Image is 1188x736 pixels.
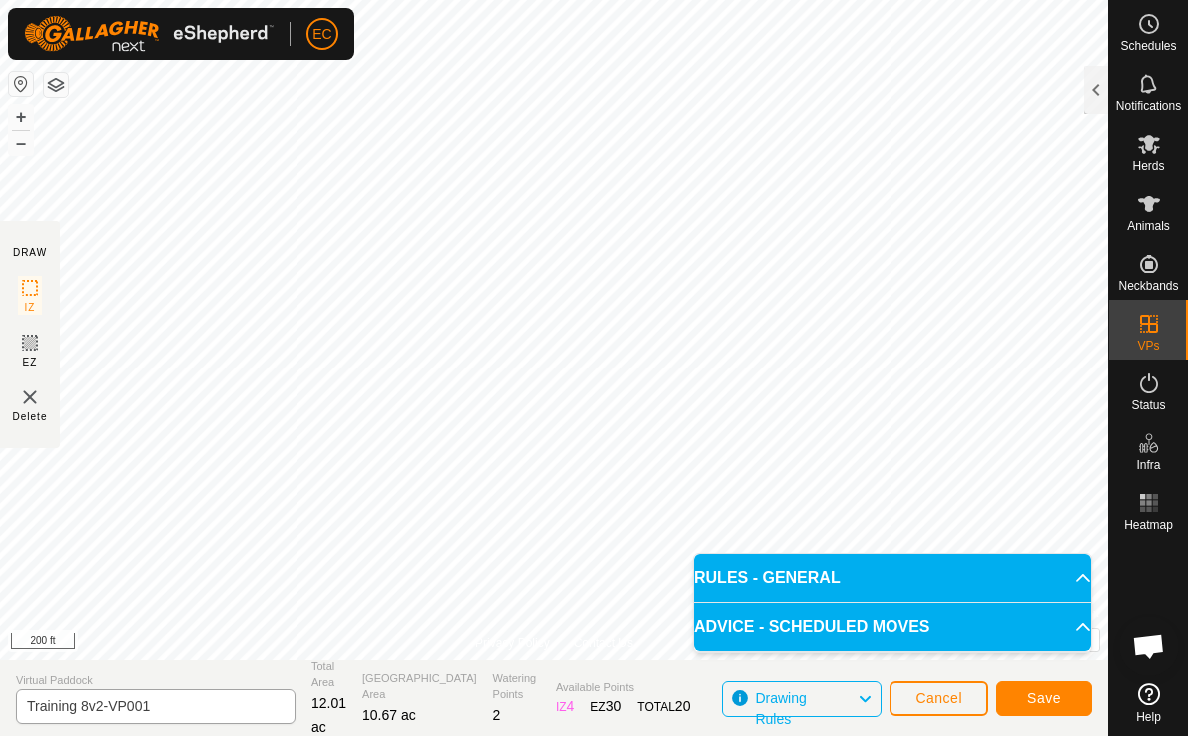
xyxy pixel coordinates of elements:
[694,615,929,639] span: ADVICE - SCHEDULED MOVES
[675,698,691,714] span: 20
[44,73,68,97] button: Map Layers
[637,696,690,717] div: TOTAL
[493,707,501,723] span: 2
[574,634,633,652] a: Contact Us
[1120,40,1176,52] span: Schedules
[556,679,691,696] span: Available Points
[1132,160,1164,172] span: Herds
[1137,340,1159,352] span: VPs
[567,698,575,714] span: 4
[1027,690,1061,706] span: Save
[475,634,550,652] a: Privacy Policy
[1136,459,1160,471] span: Infra
[311,658,346,691] span: Total Area
[9,131,33,155] button: –
[1136,711,1161,723] span: Help
[312,24,331,45] span: EC
[24,16,274,52] img: Gallagher Logo
[23,355,38,369] span: EZ
[890,681,988,716] button: Cancel
[996,681,1092,716] button: Save
[556,696,574,717] div: IZ
[755,690,806,727] span: Drawing Rules
[9,105,33,129] button: +
[493,670,540,703] span: Watering Points
[1109,675,1188,731] a: Help
[694,603,1091,651] p-accordion-header: ADVICE - SCHEDULED MOVES
[311,695,346,735] span: 12.01 ac
[1124,519,1173,531] span: Heatmap
[13,245,47,260] div: DRAW
[18,385,42,409] img: VP
[362,670,477,703] span: [GEOGRAPHIC_DATA] Area
[1127,220,1170,232] span: Animals
[362,707,416,723] span: 10.67 ac
[1119,616,1179,676] div: Open chat
[16,672,296,689] span: Virtual Paddock
[1116,100,1181,112] span: Notifications
[590,696,621,717] div: EZ
[915,690,962,706] span: Cancel
[1118,280,1178,292] span: Neckbands
[9,72,33,96] button: Reset Map
[25,300,36,315] span: IZ
[694,566,841,590] span: RULES - GENERAL
[606,698,622,714] span: 30
[13,409,48,424] span: Delete
[1131,399,1165,411] span: Status
[694,554,1091,602] p-accordion-header: RULES - GENERAL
